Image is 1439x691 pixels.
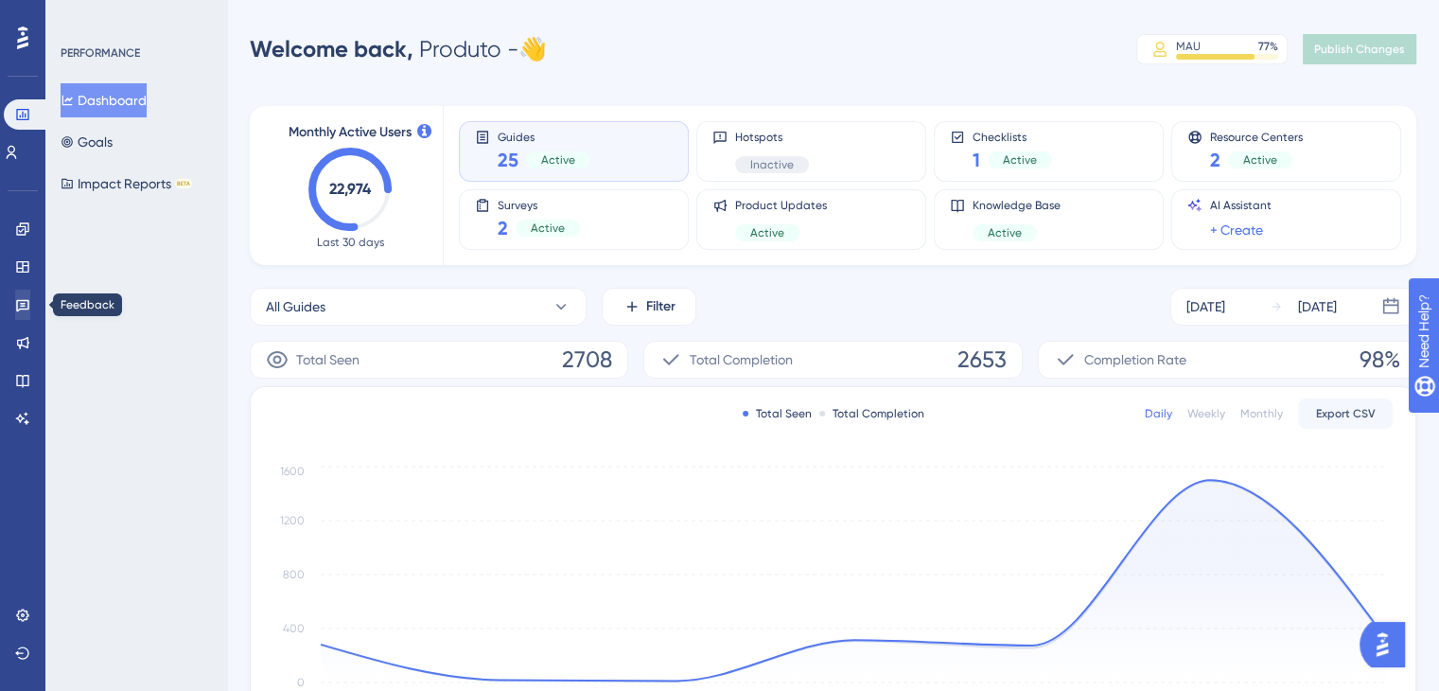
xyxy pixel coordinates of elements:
[1303,34,1416,64] button: Publish Changes
[498,215,508,241] span: 2
[1176,39,1201,54] div: MAU
[735,130,809,145] span: Hotspots
[1240,406,1283,421] div: Monthly
[250,34,547,64] div: Produto - 👋
[266,295,325,318] span: All Guides
[250,35,413,62] span: Welcome back,
[1314,42,1405,57] span: Publish Changes
[1258,39,1278,54] div: 77 %
[1187,406,1225,421] div: Weekly
[61,167,192,201] button: Impact ReportsBETA
[250,288,587,326] button: All Guides
[498,198,580,211] span: Surveys
[1360,345,1400,375] span: 98%
[1186,295,1225,318] div: [DATE]
[1210,147,1220,173] span: 2
[175,179,192,188] div: BETA
[602,288,696,326] button: Filter
[957,345,1007,375] span: 2653
[280,464,305,477] tspan: 1600
[1210,198,1272,213] span: AI Assistant
[289,121,412,144] span: Monthly Active Users
[973,198,1061,213] span: Knowledge Base
[988,225,1022,240] span: Active
[743,406,812,421] div: Total Seen
[1145,406,1172,421] div: Daily
[735,198,827,213] span: Product Updates
[819,406,924,421] div: Total Completion
[1084,348,1186,371] span: Completion Rate
[61,45,140,61] div: PERFORMANCE
[283,568,305,581] tspan: 800
[1243,152,1277,168] span: Active
[973,130,1052,143] span: Checklists
[1210,219,1263,241] a: + Create
[297,676,305,689] tspan: 0
[61,125,113,159] button: Goals
[280,514,305,527] tspan: 1200
[1298,399,1393,429] button: Export CSV
[750,157,794,172] span: Inactive
[973,147,980,173] span: 1
[1298,295,1337,318] div: [DATE]
[283,622,305,635] tspan: 400
[646,295,676,318] span: Filter
[531,221,565,236] span: Active
[1360,616,1416,673] iframe: UserGuiding AI Assistant Launcher
[317,235,384,250] span: Last 30 days
[44,5,118,27] span: Need Help?
[562,345,612,375] span: 2708
[61,83,147,117] button: Dashboard
[690,348,793,371] span: Total Completion
[498,147,518,173] span: 25
[498,130,590,143] span: Guides
[296,348,360,371] span: Total Seen
[1316,406,1376,421] span: Export CSV
[750,225,784,240] span: Active
[1210,130,1303,143] span: Resource Centers
[1003,152,1037,168] span: Active
[329,180,372,198] text: 22,974
[541,152,575,168] span: Active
